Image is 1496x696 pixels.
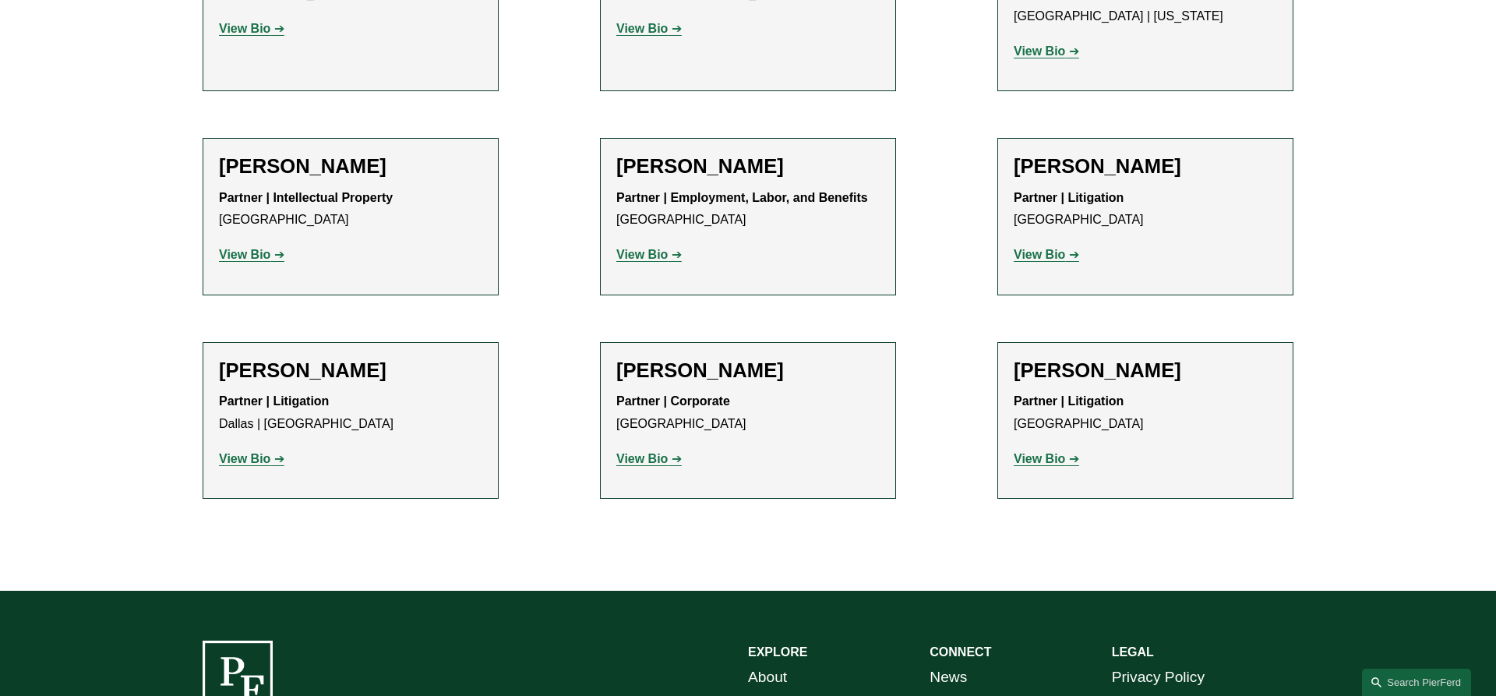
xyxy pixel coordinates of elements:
[219,452,270,465] strong: View Bio
[219,154,482,178] h2: [PERSON_NAME]
[1014,452,1079,465] a: View Bio
[219,22,284,35] a: View Bio
[616,452,668,465] strong: View Bio
[930,664,967,691] a: News
[219,191,393,204] strong: Partner | Intellectual Property
[616,248,668,261] strong: View Bio
[748,645,807,659] strong: EXPLORE
[748,664,787,691] a: About
[1112,645,1154,659] strong: LEGAL
[616,187,880,232] p: [GEOGRAPHIC_DATA]
[1112,664,1205,691] a: Privacy Policy
[1014,248,1065,261] strong: View Bio
[930,645,991,659] strong: CONNECT
[616,394,730,408] strong: Partner | Corporate
[219,394,329,408] strong: Partner | Litigation
[219,248,270,261] strong: View Bio
[616,248,682,261] a: View Bio
[1014,248,1079,261] a: View Bio
[616,191,868,204] strong: Partner | Employment, Labor, and Benefits
[1014,187,1277,232] p: [GEOGRAPHIC_DATA]
[219,452,284,465] a: View Bio
[616,22,668,35] strong: View Bio
[1362,669,1471,696] a: Search this site
[219,390,482,436] p: Dallas | [GEOGRAPHIC_DATA]
[1014,394,1124,408] strong: Partner | Litigation
[1014,44,1065,58] strong: View Bio
[616,154,880,178] h2: [PERSON_NAME]
[616,390,880,436] p: [GEOGRAPHIC_DATA]
[1014,154,1277,178] h2: [PERSON_NAME]
[616,22,682,35] a: View Bio
[1014,191,1124,204] strong: Partner | Litigation
[219,22,270,35] strong: View Bio
[616,359,880,383] h2: [PERSON_NAME]
[1014,452,1065,465] strong: View Bio
[219,187,482,232] p: [GEOGRAPHIC_DATA]
[616,452,682,465] a: View Bio
[219,248,284,261] a: View Bio
[219,359,482,383] h2: [PERSON_NAME]
[1014,390,1277,436] p: [GEOGRAPHIC_DATA]
[1014,359,1277,383] h2: [PERSON_NAME]
[1014,44,1079,58] a: View Bio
